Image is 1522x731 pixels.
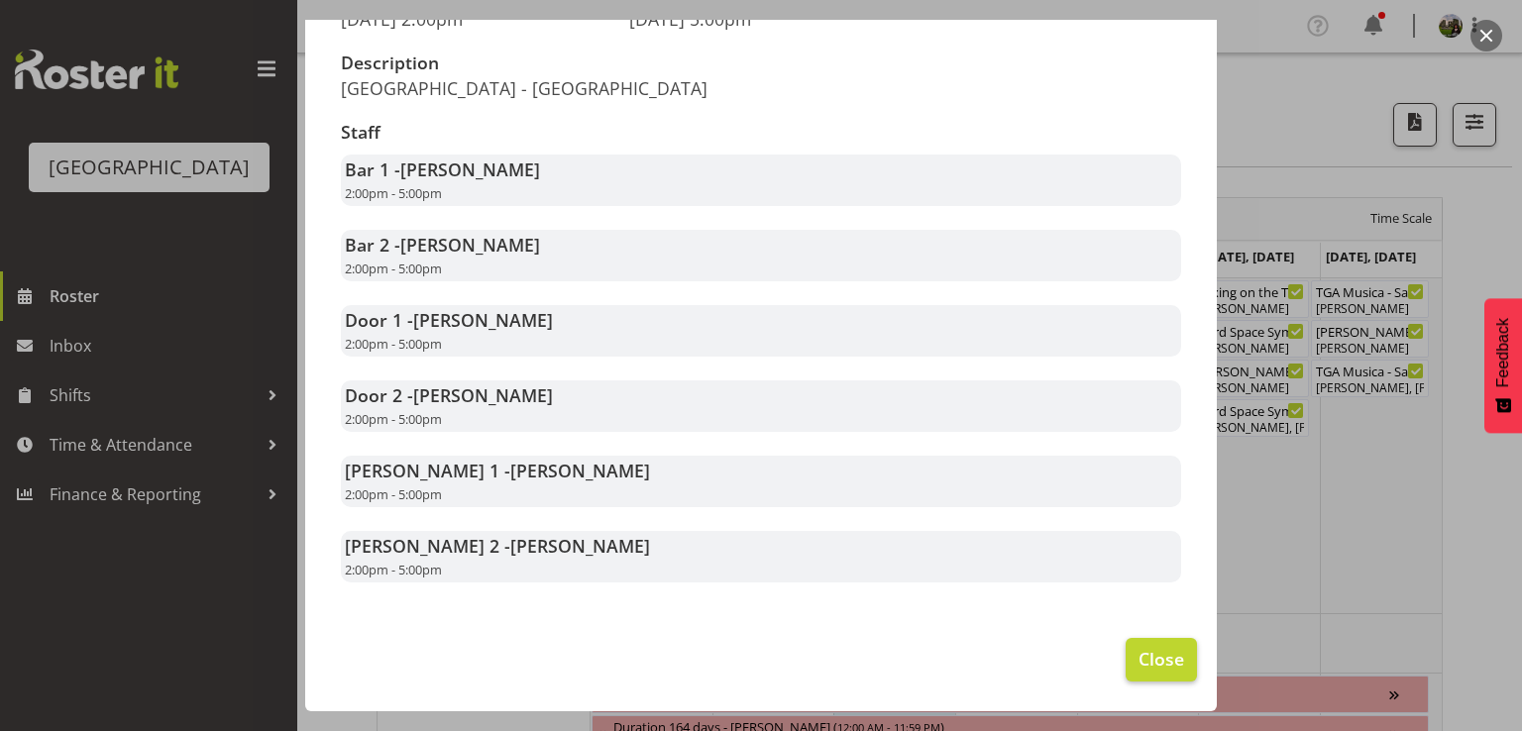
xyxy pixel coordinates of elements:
[341,77,749,99] p: [GEOGRAPHIC_DATA] - [GEOGRAPHIC_DATA]
[345,260,442,277] span: 2:00pm - 5:00pm
[400,157,540,181] span: [PERSON_NAME]
[413,383,553,407] span: [PERSON_NAME]
[341,123,1181,143] h3: Staff
[341,53,749,73] h3: Description
[345,157,540,181] strong: Bar 1 -
[1484,298,1522,433] button: Feedback - Show survey
[510,534,650,558] span: [PERSON_NAME]
[345,485,442,503] span: 2:00pm - 5:00pm
[510,459,650,482] span: [PERSON_NAME]
[345,534,650,558] strong: [PERSON_NAME] 2 -
[345,335,442,353] span: 2:00pm - 5:00pm
[400,233,540,257] span: [PERSON_NAME]
[345,410,442,428] span: 2:00pm - 5:00pm
[341,8,605,30] p: [DATE] 2:00pm
[345,308,553,332] strong: Door 1 -
[629,8,894,30] p: [DATE] 5:00pm
[345,459,650,482] strong: [PERSON_NAME] 1 -
[345,383,553,407] strong: Door 2 -
[413,308,553,332] span: [PERSON_NAME]
[345,561,442,578] span: 2:00pm - 5:00pm
[1139,646,1184,672] span: Close
[345,184,442,202] span: 2:00pm - 5:00pm
[1494,318,1512,387] span: Feedback
[1126,638,1197,681] button: Close
[345,233,540,257] strong: Bar 2 -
